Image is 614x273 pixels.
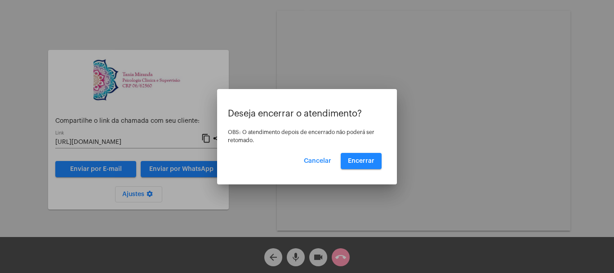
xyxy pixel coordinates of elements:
[297,153,338,169] button: Cancelar
[348,158,374,164] span: Encerrar
[304,158,331,164] span: Cancelar
[228,130,374,143] span: OBS: O atendimento depois de encerrado não poderá ser retomado.
[341,153,382,169] button: Encerrar
[228,109,386,119] p: Deseja encerrar o atendimento?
